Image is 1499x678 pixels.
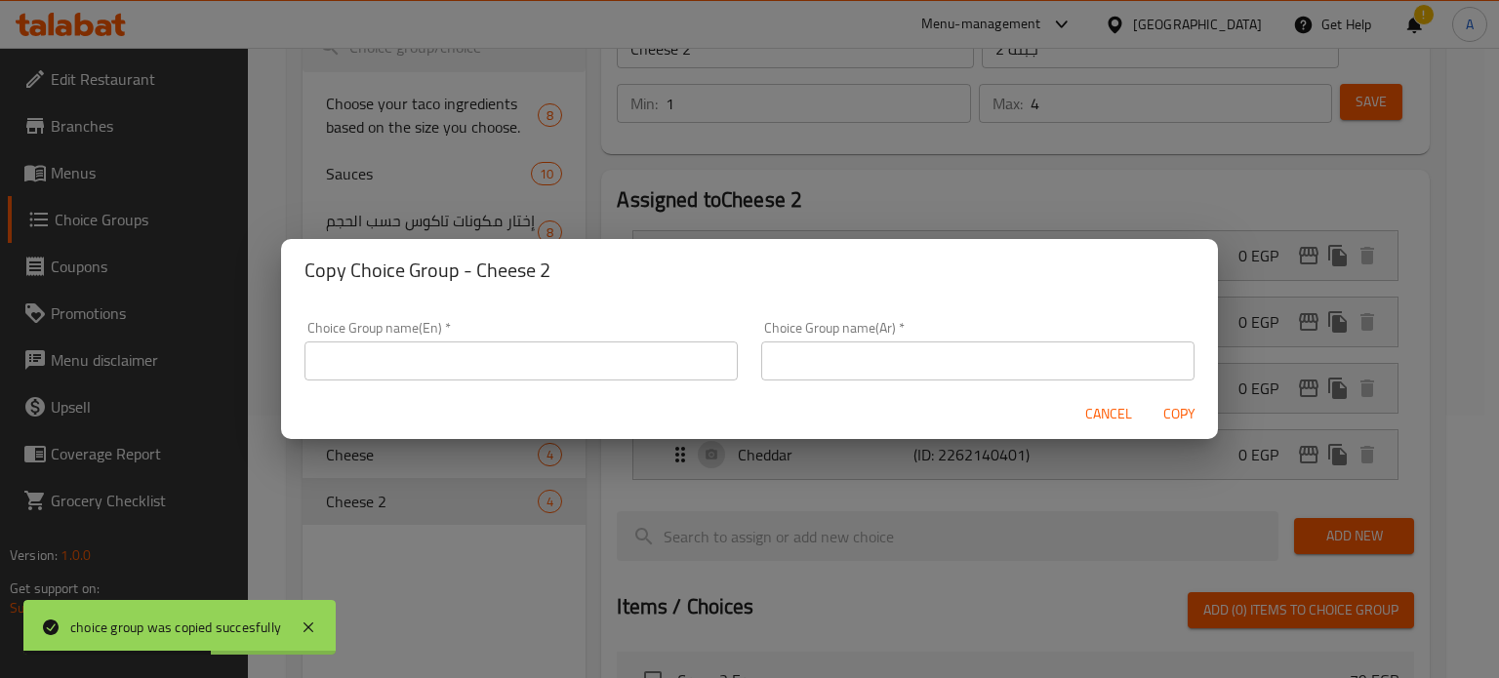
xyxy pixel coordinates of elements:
span: Copy [1155,402,1202,426]
div: choice group was copied succesfully [70,617,281,638]
input: Please enter Choice Group name(ar) [761,341,1195,380]
input: Please enter Choice Group name(en) [304,341,738,380]
span: Cancel [1085,402,1132,426]
button: Copy [1148,396,1210,432]
h2: Copy Choice Group - Cheese 2 [304,255,1195,286]
button: Cancel [1077,396,1140,432]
